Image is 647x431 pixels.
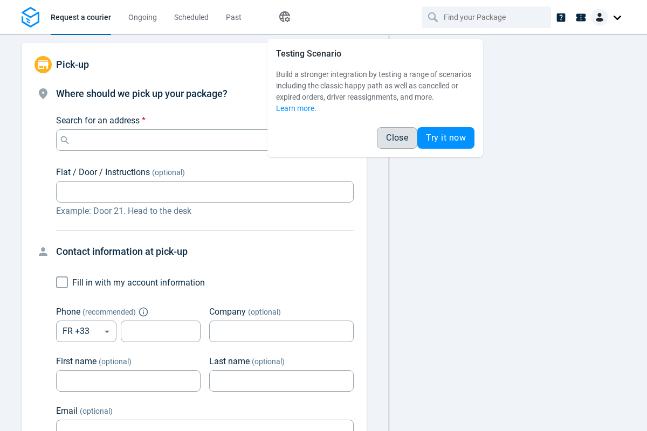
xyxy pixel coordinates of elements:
[209,307,246,317] span: Company
[276,104,316,113] a: Learn more.
[56,115,140,126] span: Search for an address
[152,168,185,177] span: (optional)
[444,7,531,27] input: Find your Package
[276,70,471,101] span: Build a stronger integration by testing a range of scenarios including the classic happy path as ...
[72,277,205,288] span: Fill in with my account information
[56,406,78,416] span: Email
[56,59,89,70] span: Pick-up
[56,167,150,177] span: Flat / Door / Instructions
[417,127,474,149] button: Try it now
[140,309,147,315] button: Explain "Recommended"
[386,134,408,142] span: Close
[56,244,354,259] h4: Contact information at pick-up
[426,134,466,142] span: Try it now
[56,205,354,218] p: Example: Door 21. Head to the desk
[252,357,285,366] span: (optional)
[82,308,136,316] span: ( recommended )
[99,357,132,366] span: (optional)
[56,321,116,342] div: FR +33
[276,48,341,59] span: Testing Scenario
[22,7,39,28] img: Logo
[51,13,111,22] span: Request a courier
[80,407,113,415] span: (optional)
[56,356,97,366] span: First name
[22,43,367,86] div: Pick-up
[248,308,281,316] span: (optional)
[591,9,608,26] img: Client
[226,13,242,22] span: Past
[377,127,417,149] button: Close
[209,356,250,366] span: Last name
[128,13,157,22] span: Ongoing
[56,307,80,317] span: Phone
[174,13,209,22] span: Scheduled
[56,88,228,99] span: Where should we pick up your package?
